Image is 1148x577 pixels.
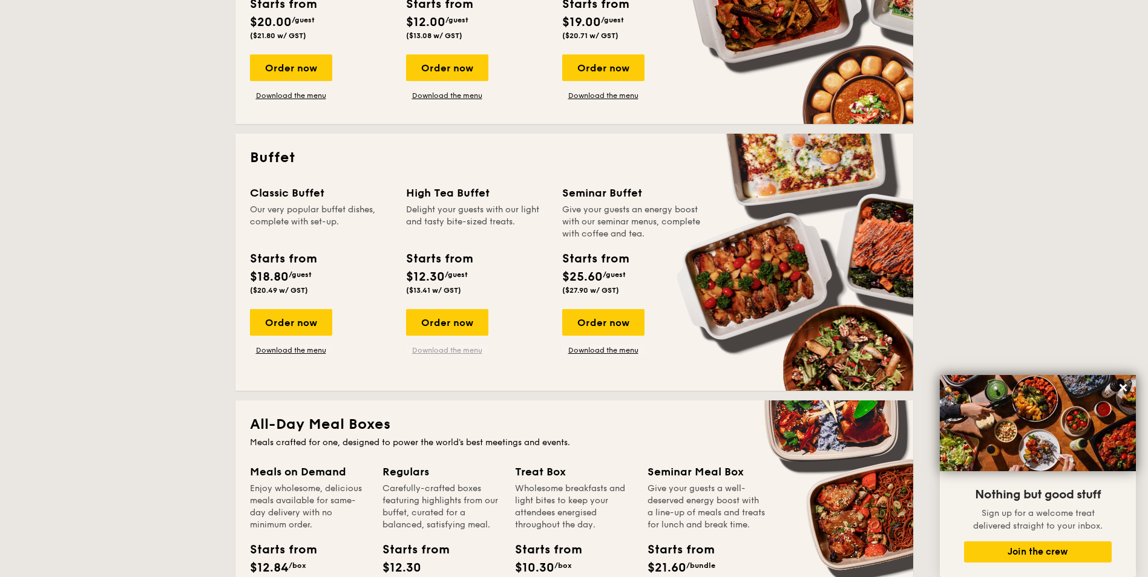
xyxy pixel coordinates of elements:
span: /guest [289,270,312,279]
img: DSC07876-Edit02-Large.jpeg [940,375,1136,471]
span: /guest [292,16,315,24]
a: Download the menu [406,345,488,355]
span: ($13.08 w/ GST) [406,31,462,40]
div: Starts from [406,250,472,268]
div: Give your guests a well-deserved energy boost with a line-up of meals and treats for lunch and br... [648,483,766,531]
div: Treat Box [515,463,633,480]
div: Meals on Demand [250,463,368,480]
span: /box [554,561,572,570]
div: Starts from [250,541,304,559]
div: Classic Buffet [250,184,392,201]
span: $19.00 [562,15,601,30]
span: $21.60 [648,561,686,575]
span: $20.00 [250,15,292,30]
span: $10.30 [515,561,554,575]
span: $12.84 [250,561,289,575]
div: Seminar Buffet [562,184,704,201]
div: Enjoy wholesome, delicious meals available for same-day delivery with no minimum order. [250,483,368,531]
span: /guest [445,16,468,24]
a: Download the menu [562,91,645,100]
div: Our very popular buffet dishes, complete with set-up. [250,204,392,240]
div: Delight your guests with our light and tasty bite-sized treats. [406,204,548,240]
div: High Tea Buffet [406,184,548,201]
span: /guest [601,16,624,24]
div: Regulars [382,463,500,480]
span: ($20.49 w/ GST) [250,286,308,295]
span: $12.00 [406,15,445,30]
div: Order now [406,309,488,336]
h2: Buffet [250,148,899,168]
span: ($20.71 w/ GST) [562,31,618,40]
div: Starts from [515,541,569,559]
div: Seminar Meal Box [648,463,766,480]
a: Download the menu [250,345,332,355]
div: Starts from [648,541,702,559]
div: Order now [250,54,332,81]
a: Download the menu [250,91,332,100]
span: Nothing but good stuff [975,487,1101,502]
div: Starts from [250,250,316,268]
button: Join the crew [964,541,1112,562]
span: ($13.41 w/ GST) [406,286,461,295]
div: Carefully-crafted boxes featuring highlights from our buffet, curated for a balanced, satisfying ... [382,483,500,531]
div: Order now [406,54,488,81]
span: $12.30 [382,561,421,575]
span: /guest [445,270,468,279]
span: $25.60 [562,270,603,284]
div: Give your guests an energy boost with our seminar menus, complete with coffee and tea. [562,204,704,240]
a: Download the menu [562,345,645,355]
span: ($21.80 w/ GST) [250,31,306,40]
div: Starts from [562,250,628,268]
span: /guest [603,270,626,279]
span: $12.30 [406,270,445,284]
span: /bundle [686,561,715,570]
h2: All-Day Meal Boxes [250,415,899,434]
span: $18.80 [250,270,289,284]
div: Starts from [382,541,437,559]
div: Meals crafted for one, designed to power the world's best meetings and events. [250,437,899,449]
span: Sign up for a welcome treat delivered straight to your inbox. [973,508,1103,531]
div: Order now [562,309,645,336]
div: Order now [250,309,332,336]
div: Wholesome breakfasts and light bites to keep your attendees energised throughout the day. [515,483,633,531]
button: Close [1114,378,1133,397]
span: ($27.90 w/ GST) [562,286,619,295]
a: Download the menu [406,91,488,100]
div: Order now [562,54,645,81]
span: /box [289,561,306,570]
